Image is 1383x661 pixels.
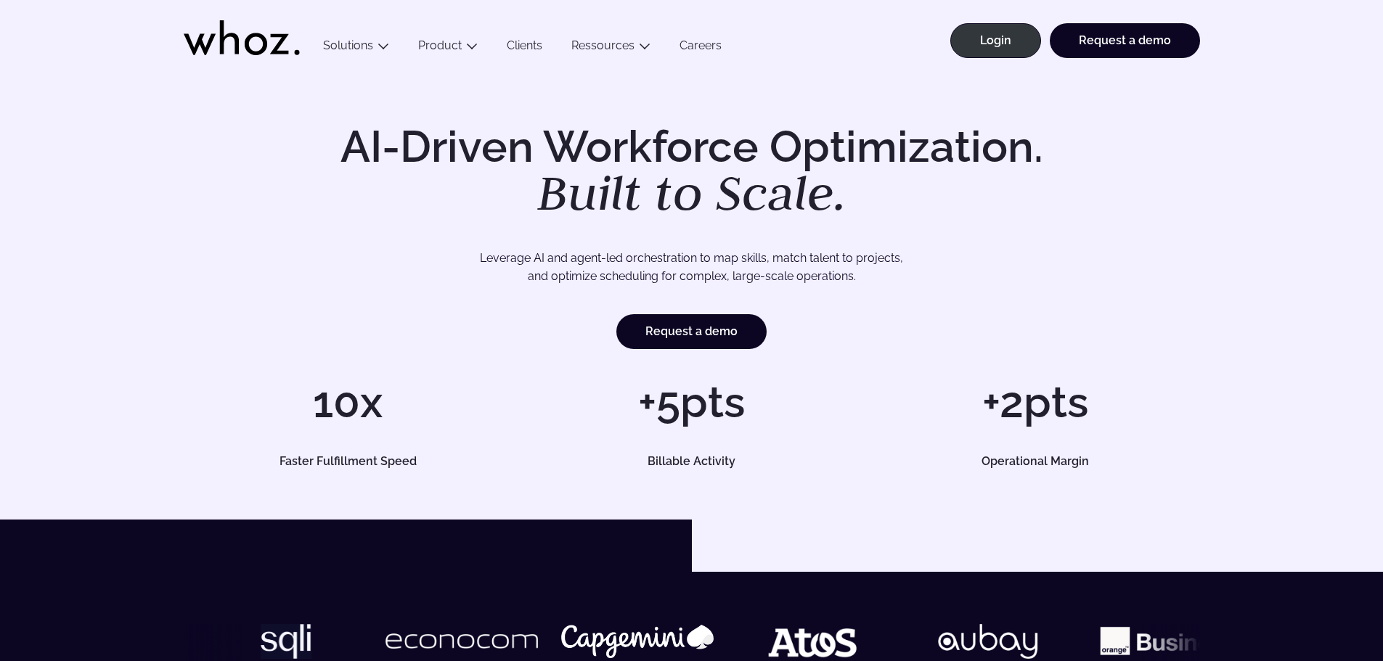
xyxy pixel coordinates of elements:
a: Clients [492,38,557,58]
h5: Operational Margin [887,456,1183,467]
h5: Faster Fulfillment Speed [200,456,496,467]
a: Login [950,23,1041,58]
a: Ressources [571,38,635,52]
h1: 10x [184,380,513,424]
a: Product [418,38,462,52]
p: Leverage AI and agent-led orchestration to map skills, match talent to projects, and optimize sch... [234,249,1149,286]
h5: Billable Activity [544,456,840,467]
a: Request a demo [1050,23,1200,58]
em: Built to Scale. [537,160,846,224]
h1: AI-Driven Workforce Optimization. [320,125,1064,218]
button: Solutions [309,38,404,58]
a: Careers [665,38,736,58]
a: Request a demo [616,314,767,349]
h1: +2pts [870,380,1199,424]
button: Ressources [557,38,665,58]
button: Product [404,38,492,58]
h1: +5pts [527,380,856,424]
